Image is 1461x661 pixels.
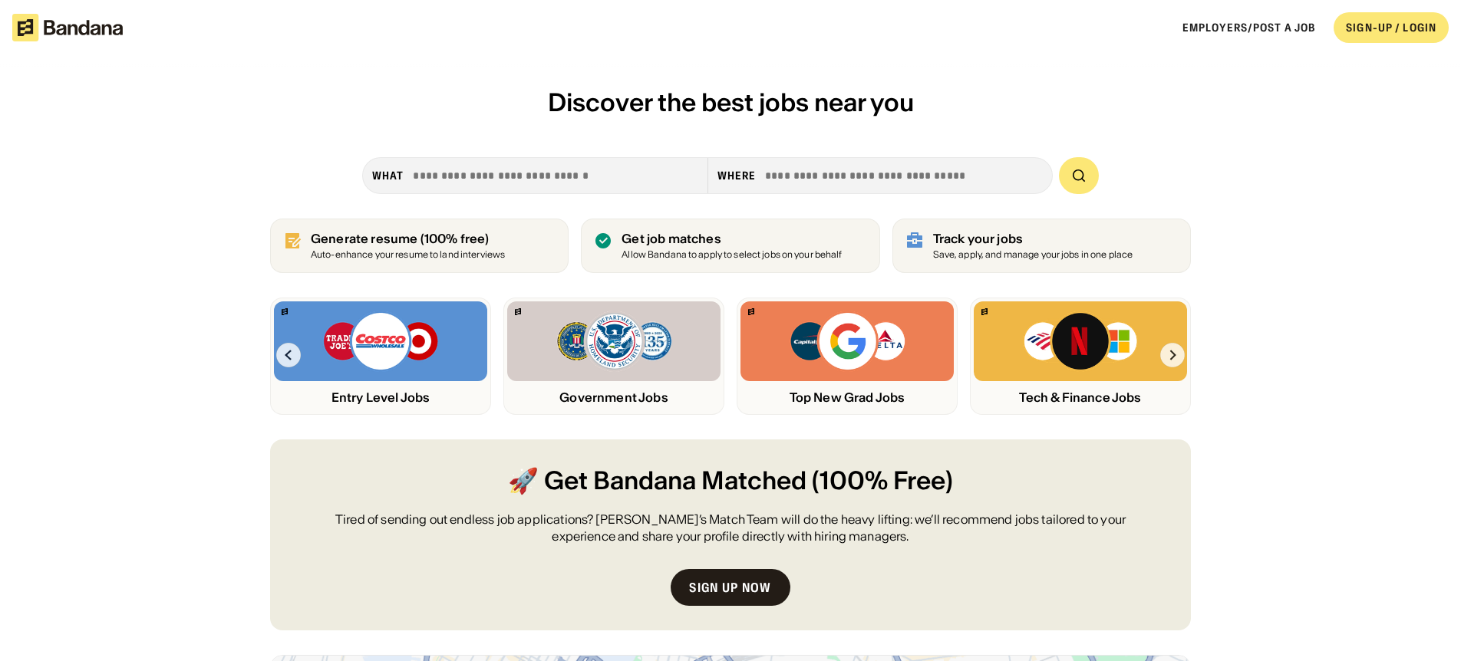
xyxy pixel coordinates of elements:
div: Sign up now [689,581,771,594]
span: 🚀 Get Bandana Matched [508,464,806,498]
a: Get job matches Allow Bandana to apply to select jobs on your behalf [581,219,879,273]
div: Entry Level Jobs [274,390,487,405]
a: Employers/Post a job [1182,21,1315,35]
img: Trader Joe’s, Costco, Target logos [322,311,439,372]
img: Capital One, Google, Delta logos [789,311,905,372]
div: Allow Bandana to apply to select jobs on your behalf [622,250,842,260]
div: Tech & Finance Jobs [974,390,1187,405]
div: SIGN-UP / LOGIN [1346,21,1436,35]
a: Bandana logoCapital One, Google, Delta logosTop New Grad Jobs [737,298,958,415]
img: Right Arrow [1160,343,1185,367]
a: Sign up now [671,569,790,606]
a: Bandana logoFBI, DHS, MWRD logosGovernment Jobs [503,298,724,415]
div: Government Jobs [507,390,721,405]
div: Save, apply, and manage your jobs in one place [933,250,1133,260]
div: what [372,169,404,183]
a: Bandana logoTrader Joe’s, Costco, Target logosEntry Level Jobs [270,298,491,415]
div: Top New Grad Jobs [740,390,954,405]
span: (100% Free) [812,464,953,498]
img: Bandana logo [748,308,754,315]
a: Track your jobs Save, apply, and manage your jobs in one place [892,219,1191,273]
div: Tired of sending out endless job applications? [PERSON_NAME]’s Match Team will do the heavy lifti... [307,511,1154,545]
img: Bandana logo [282,308,288,315]
span: (100% free) [420,231,490,246]
img: FBI, DHS, MWRD logos [556,311,672,372]
div: Track your jobs [933,232,1133,246]
a: Bandana logoBank of America, Netflix, Microsoft logosTech & Finance Jobs [970,298,1191,415]
a: Generate resume (100% free)Auto-enhance your resume to land interviews [270,219,569,273]
div: Get job matches [622,232,842,246]
span: Discover the best jobs near you [548,87,914,118]
div: Where [717,169,757,183]
img: Bandana logotype [12,14,123,41]
div: Auto-enhance your resume to land interviews [311,250,505,260]
div: Generate resume [311,232,505,246]
img: Left Arrow [276,343,301,367]
img: Bandana logo [981,308,988,315]
img: Bandana logo [515,308,521,315]
img: Bank of America, Netflix, Microsoft logos [1023,311,1139,372]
